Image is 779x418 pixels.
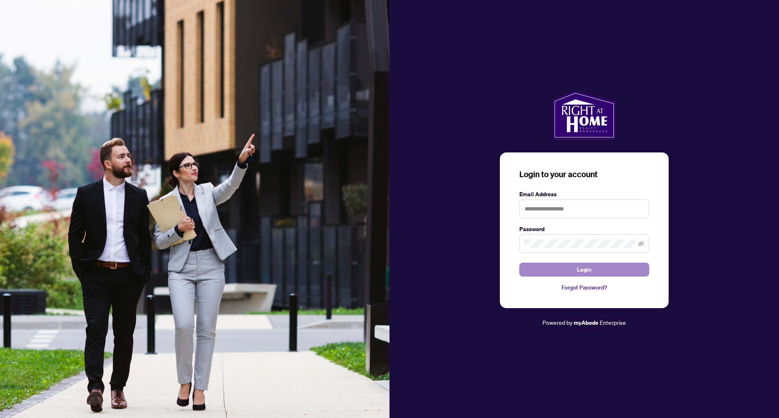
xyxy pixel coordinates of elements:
img: ma-logo [553,91,615,139]
label: Email Address [519,190,649,199]
span: Powered by [542,319,572,326]
span: eye-invisible [638,241,644,247]
span: Enterprise [600,319,626,326]
a: Forgot Password? [519,283,649,292]
button: Login [519,263,649,277]
a: myAbode [574,318,598,327]
span: Login [577,263,592,276]
label: Password [519,225,649,234]
h3: Login to your account [519,169,649,180]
